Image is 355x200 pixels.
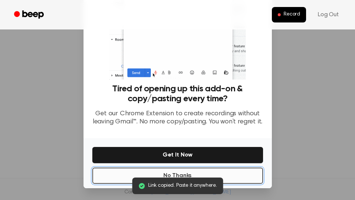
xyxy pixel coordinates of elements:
a: Log Out [310,6,346,24]
span: Record [284,11,300,18]
span: Link copied. Paste it anywhere. [148,182,217,190]
a: Beep [9,8,50,22]
p: Get our Chrome Extension to create recordings without leaving Gmail™. No more copy/pasting. You w... [92,110,263,126]
button: Get It Now [92,147,263,163]
button: No Thanks [92,168,263,184]
button: Record [272,7,306,22]
h3: Tired of opening up this add-on & copy/pasting every time? [92,84,263,104]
